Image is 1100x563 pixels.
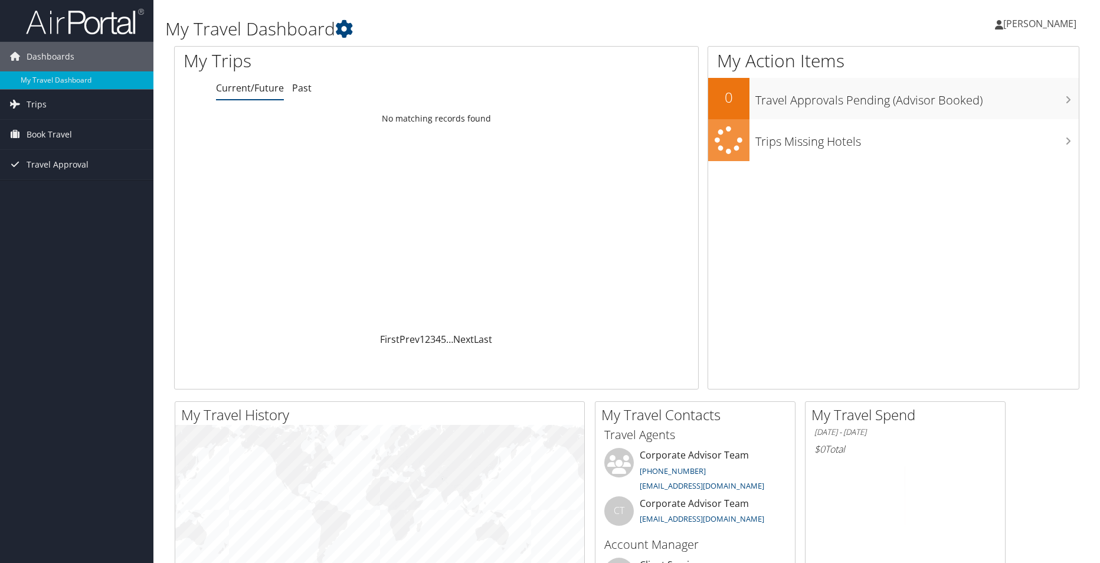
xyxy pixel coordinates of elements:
[441,333,446,346] a: 5
[400,333,420,346] a: Prev
[27,42,74,71] span: Dashboards
[604,496,634,526] div: CT
[27,150,89,179] span: Travel Approval
[640,466,706,476] a: [PHONE_NUMBER]
[601,405,795,425] h2: My Travel Contacts
[1003,17,1076,30] span: [PERSON_NAME]
[755,127,1079,150] h3: Trips Missing Hotels
[436,333,441,346] a: 4
[26,8,144,35] img: airportal-logo.png
[425,333,430,346] a: 2
[604,427,786,443] h3: Travel Agents
[995,6,1088,41] a: [PERSON_NAME]
[474,333,492,346] a: Last
[814,443,996,456] h6: Total
[453,333,474,346] a: Next
[292,81,312,94] a: Past
[216,81,284,94] a: Current/Future
[604,536,786,553] h3: Account Manager
[708,119,1079,161] a: Trips Missing Hotels
[708,87,749,107] h2: 0
[27,90,47,119] span: Trips
[814,443,825,456] span: $0
[708,78,1079,119] a: 0Travel Approvals Pending (Advisor Booked)
[755,86,1079,109] h3: Travel Approvals Pending (Advisor Booked)
[640,513,764,524] a: [EMAIL_ADDRESS][DOMAIN_NAME]
[380,333,400,346] a: First
[640,480,764,491] a: [EMAIL_ADDRESS][DOMAIN_NAME]
[181,405,584,425] h2: My Travel History
[165,17,781,41] h1: My Travel Dashboard
[27,120,72,149] span: Book Travel
[598,448,792,496] li: Corporate Advisor Team
[446,333,453,346] span: …
[598,496,792,535] li: Corporate Advisor Team
[184,48,471,73] h1: My Trips
[175,108,698,129] td: No matching records found
[708,48,1079,73] h1: My Action Items
[814,427,996,438] h6: [DATE] - [DATE]
[420,333,425,346] a: 1
[811,405,1005,425] h2: My Travel Spend
[430,333,436,346] a: 3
